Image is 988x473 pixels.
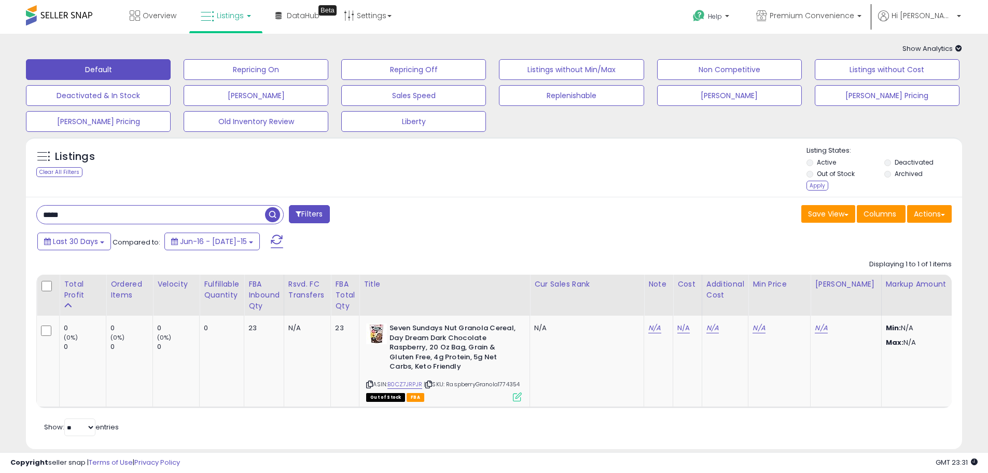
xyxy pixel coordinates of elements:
div: FBA Total Qty [335,279,355,312]
span: FBA [407,393,424,402]
i: Get Help [692,9,705,22]
a: N/A [648,323,661,333]
a: N/A [753,323,765,333]
button: Listings without Cost [815,59,959,80]
a: N/A [706,323,719,333]
div: 23 [335,323,351,333]
span: Jun-16 - [DATE]-15 [180,236,247,247]
div: 0 [64,342,106,352]
div: Total Profit [64,279,102,301]
span: Last 30 Days [53,236,98,247]
div: Min Price [753,279,806,290]
div: Apply [806,181,828,191]
span: Columns [864,209,896,219]
a: Privacy Policy [134,457,180,467]
button: Repricing Off [341,59,486,80]
label: Deactivated [895,158,934,167]
a: Help [685,2,740,34]
div: Rsvd. FC Transfers [288,279,327,301]
span: All listings that are currently out of stock and unavailable for purchase on Amazon [366,393,405,402]
span: | SKU: RaspberryGranola1774354 [424,380,520,388]
button: Save View [801,205,855,223]
div: Displaying 1 to 1 of 1 items [869,260,952,269]
p: N/A [886,323,972,333]
span: Hi [PERSON_NAME] [892,10,954,21]
div: N/A [534,323,636,333]
button: [PERSON_NAME] Pricing [26,111,171,132]
p: Listing States: [806,146,962,156]
strong: Min: [886,323,901,333]
div: 23 [248,323,276,333]
div: Clear All Filters [36,167,82,177]
div: Fulfillable Quantity [204,279,240,301]
div: Title [364,279,525,290]
img: 51E49ysdE9L._SL40_.jpg [366,323,387,344]
a: Terms of Use [89,457,133,467]
div: [PERSON_NAME] [815,279,876,290]
button: Last 30 Days [37,233,111,250]
b: Seven Sundays Nut Granola Cereal, Day Dream Dark Chocolate Raspberry, 20 Oz Bag, Grain & Gluten F... [389,323,516,374]
div: 0 [110,342,152,352]
span: Show Analytics [902,44,962,53]
button: Listings without Min/Max [499,59,644,80]
div: Note [648,279,669,290]
div: Additional Cost [706,279,744,301]
div: 0 [204,323,236,333]
button: Actions [907,205,952,223]
span: Listings [217,10,244,21]
button: Repricing On [184,59,328,80]
button: Replenishable [499,85,644,106]
span: Compared to: [113,237,160,247]
button: [PERSON_NAME] Pricing [815,85,959,106]
a: B0CZ7JRPJR [387,380,422,389]
div: 0 [157,342,199,352]
small: (0%) [64,333,78,342]
div: N/A [288,323,323,333]
button: Old Inventory Review [184,111,328,132]
span: 2025-08-15 23:31 GMT [936,457,978,467]
button: Columns [857,205,906,223]
span: Show: entries [44,422,119,432]
div: Cost [677,279,698,290]
div: Tooltip anchor [318,5,337,16]
button: Sales Speed [341,85,486,106]
label: Archived [895,169,923,178]
p: N/A [886,338,972,347]
div: seller snap | | [10,458,180,468]
a: N/A [815,323,827,333]
div: 0 [157,323,199,333]
div: 0 [64,323,106,333]
div: Cur Sales Rank [534,279,639,290]
button: Non Competitive [657,59,802,80]
div: ASIN: [366,323,522,400]
div: 0 [110,323,152,333]
strong: Copyright [10,457,48,467]
button: Default [26,59,171,80]
strong: Max: [886,337,904,347]
a: N/A [677,323,690,333]
div: Velocity [157,279,195,290]
button: [PERSON_NAME] [657,85,802,106]
label: Active [817,158,836,167]
span: Overview [143,10,176,21]
small: (0%) [157,333,172,342]
button: [PERSON_NAME] [184,85,328,106]
span: Premium Convenience [770,10,854,21]
button: Filters [289,205,329,223]
small: (0%) [110,333,125,342]
button: Deactivated & In Stock [26,85,171,106]
button: Jun-16 - [DATE]-15 [164,233,260,250]
h5: Listings [55,150,95,164]
a: Hi [PERSON_NAME] [878,10,961,34]
button: Liberty [341,111,486,132]
span: Help [708,12,722,21]
label: Out of Stock [817,169,855,178]
span: DataHub [287,10,319,21]
div: Ordered Items [110,279,148,301]
div: Markup Amount [886,279,976,290]
div: FBA inbound Qty [248,279,280,312]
